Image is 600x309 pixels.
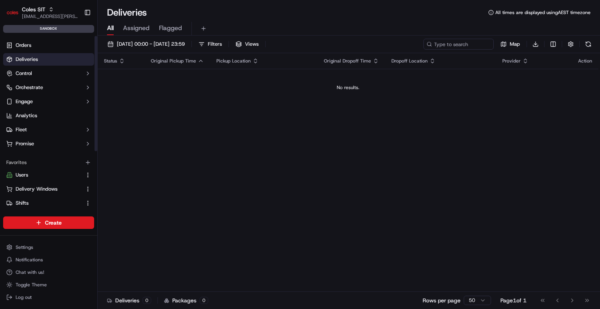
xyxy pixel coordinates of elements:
[16,269,44,275] span: Chat with us!
[495,9,591,16] span: All times are displayed using AEST timezone
[3,254,94,265] button: Notifications
[423,296,461,304] p: Rows per page
[101,84,595,91] div: No results.
[16,200,29,207] span: Shifts
[16,98,33,105] span: Engage
[497,39,523,50] button: Map
[3,267,94,278] button: Chat with us!
[3,39,94,52] a: Orders
[159,23,182,33] span: Flagged
[423,39,494,50] input: Type to search
[16,70,32,77] span: Control
[164,296,208,304] div: Packages
[16,140,34,147] span: Promise
[6,200,82,207] a: Shifts
[45,219,62,227] span: Create
[22,13,78,20] button: [EMAIL_ADDRESS][PERSON_NAME][PERSON_NAME][DOMAIN_NAME]
[16,42,31,49] span: Orders
[6,171,82,179] a: Users
[3,123,94,136] button: Fleet
[3,183,94,195] button: Delivery Windows
[3,216,94,229] button: Create
[3,109,94,122] a: Analytics
[16,126,27,133] span: Fleet
[3,156,94,169] div: Favorites
[16,294,32,300] span: Log out
[3,169,94,181] button: Users
[324,58,371,64] span: Original Dropoff Time
[16,282,47,288] span: Toggle Theme
[16,56,38,63] span: Deliveries
[3,197,94,209] button: Shifts
[583,39,594,50] button: Refresh
[107,6,147,19] h1: Deliveries
[216,58,251,64] span: Pickup Location
[16,244,33,250] span: Settings
[117,41,185,48] span: [DATE] 00:00 - [DATE] 23:59
[391,58,428,64] span: Dropoff Location
[16,186,57,193] span: Delivery Windows
[123,23,150,33] span: Assigned
[6,186,82,193] a: Delivery Windows
[3,67,94,80] button: Control
[232,39,262,50] button: Views
[3,3,81,22] button: Coles SITColes SIT[EMAIL_ADDRESS][PERSON_NAME][PERSON_NAME][DOMAIN_NAME]
[104,39,188,50] button: [DATE] 00:00 - [DATE] 23:59
[107,296,151,304] div: Deliveries
[3,25,94,33] div: sandbox
[107,23,114,33] span: All
[502,58,521,64] span: Provider
[22,5,45,13] button: Coles SIT
[16,84,43,91] span: Orchestrate
[151,58,196,64] span: Original Pickup Time
[510,41,520,48] span: Map
[3,242,94,253] button: Settings
[3,292,94,303] button: Log out
[104,58,117,64] span: Status
[3,53,94,66] a: Deliveries
[16,171,28,179] span: Users
[578,58,592,64] div: Action
[245,41,259,48] span: Views
[16,257,43,263] span: Notifications
[143,297,151,304] div: 0
[200,297,208,304] div: 0
[3,138,94,150] button: Promise
[16,112,37,119] span: Analytics
[3,95,94,108] button: Engage
[500,296,527,304] div: Page 1 of 1
[195,39,225,50] button: Filters
[208,41,222,48] span: Filters
[3,279,94,290] button: Toggle Theme
[6,6,19,19] img: Coles SIT
[3,81,94,94] button: Orchestrate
